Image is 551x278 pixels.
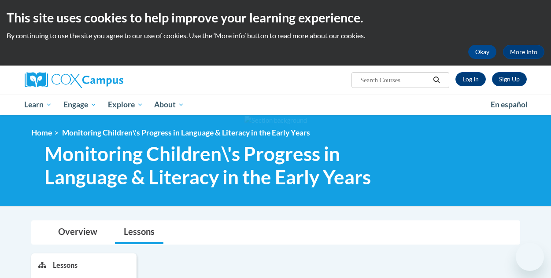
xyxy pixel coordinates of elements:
a: Learn [19,95,58,115]
iframe: Button to launch messaging window [516,243,544,271]
img: Cox Campus [25,72,123,88]
a: Overview [49,221,106,244]
a: More Info [503,45,544,59]
a: Register [492,72,527,86]
span: Monitoring Children\'s Progress in Language & Literacy in the Early Years [44,142,408,189]
a: Home [31,128,52,137]
a: Log In [455,72,486,86]
span: Learn [24,99,52,110]
span: Explore [108,99,143,110]
button: Search [430,75,443,85]
input: Search Courses [359,75,430,85]
span: About [154,99,184,110]
span: Engage [63,99,96,110]
a: En español [485,95,533,114]
img: Section background [244,116,307,125]
a: Cox Campus [25,72,183,88]
a: Lessons [115,221,163,244]
p: Lessons [53,260,78,270]
a: Engage [58,95,102,115]
div: Main menu [18,95,533,115]
span: En español [491,100,528,109]
p: By continuing to use the site you agree to our use of cookies. Use the ‘More info’ button to read... [7,31,544,40]
a: About [148,95,190,115]
a: Explore [102,95,149,115]
h2: This site uses cookies to help improve your learning experience. [7,9,544,26]
span: Monitoring Children\'s Progress in Language & Literacy in the Early Years [62,128,310,137]
button: Okay [468,45,496,59]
